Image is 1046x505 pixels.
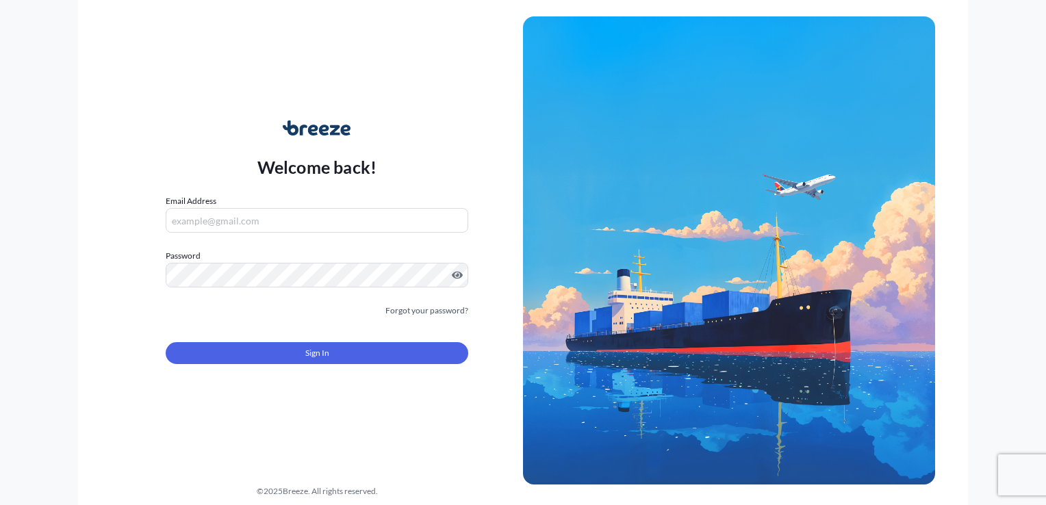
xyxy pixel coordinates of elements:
input: example@gmail.com [166,208,468,233]
a: Forgot your password? [385,304,468,318]
img: Ship illustration [523,16,935,484]
button: Show password [452,270,463,281]
label: Email Address [166,194,216,208]
label: Password [166,249,468,263]
span: Sign In [305,346,329,360]
p: Welcome back! [257,156,377,178]
div: © 2025 Breeze. All rights reserved. [111,484,523,498]
button: Sign In [166,342,468,364]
